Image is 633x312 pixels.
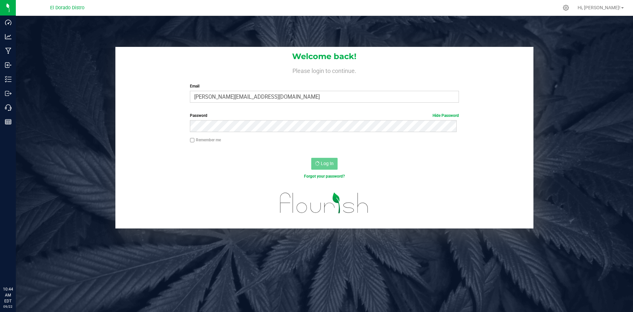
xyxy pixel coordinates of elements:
inline-svg: Analytics [5,33,12,40]
img: flourish_logo.svg [272,186,377,220]
inline-svg: Dashboard [5,19,12,26]
inline-svg: Inventory [5,76,12,83]
inline-svg: Outbound [5,90,12,97]
div: Manage settings [562,5,570,11]
a: Hide Password [433,113,459,118]
a: Forgot your password? [304,174,345,179]
h1: Welcome back! [115,52,533,61]
p: 09/22 [3,304,13,309]
label: Remember me [190,137,221,143]
inline-svg: Manufacturing [5,48,12,54]
inline-svg: Call Center [5,104,12,111]
input: Remember me [190,138,195,143]
span: Password [190,113,207,118]
button: Log In [311,158,338,170]
inline-svg: Reports [5,119,12,125]
h4: Please login to continue. [115,66,533,74]
label: Email [190,83,459,89]
span: El Dorado Distro [50,5,84,11]
span: Hi, [PERSON_NAME]! [578,5,620,10]
inline-svg: Inbound [5,62,12,68]
span: Log In [321,161,334,166]
p: 10:44 AM EDT [3,286,13,304]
